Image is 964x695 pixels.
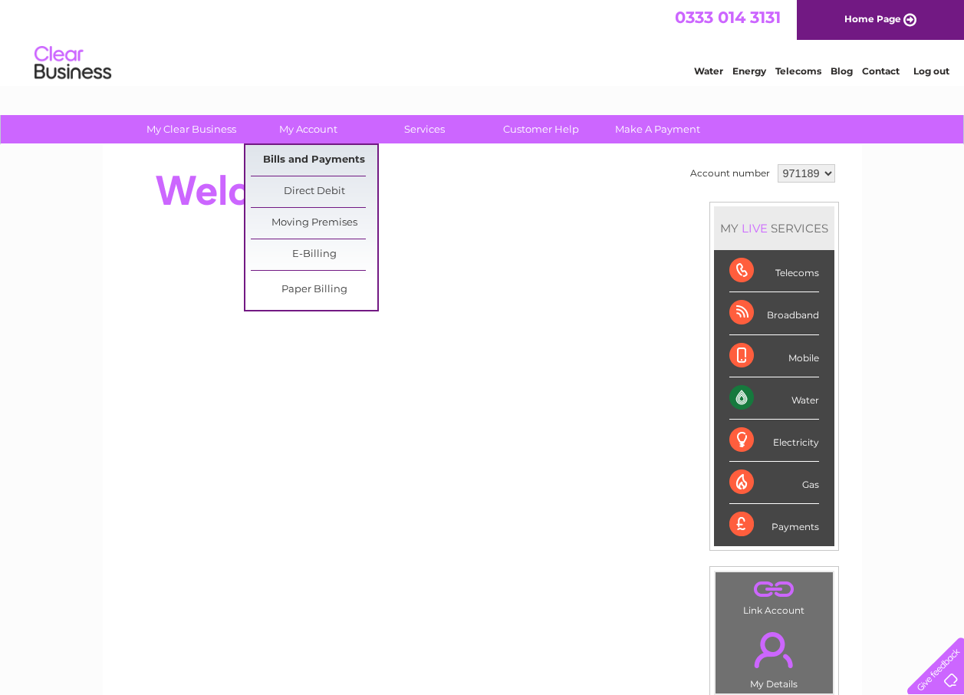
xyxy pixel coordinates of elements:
[729,292,819,334] div: Broadband
[831,65,853,77] a: Blog
[775,65,821,77] a: Telecoms
[729,420,819,462] div: Electricity
[719,623,829,677] a: .
[251,208,377,239] a: Moving Premises
[729,335,819,377] div: Mobile
[251,145,377,176] a: Bills and Payments
[732,65,766,77] a: Energy
[251,275,377,305] a: Paper Billing
[694,65,723,77] a: Water
[478,115,604,143] a: Customer Help
[120,8,845,74] div: Clear Business is a trading name of Verastar Limited (registered in [GEOGRAPHIC_DATA] No. 3667643...
[594,115,721,143] a: Make A Payment
[686,160,774,186] td: Account number
[739,221,771,236] div: LIVE
[913,65,949,77] a: Log out
[361,115,488,143] a: Services
[714,206,834,250] div: MY SERVICES
[675,8,781,27] a: 0333 014 3131
[729,462,819,504] div: Gas
[251,239,377,270] a: E-Billing
[715,619,834,694] td: My Details
[245,115,371,143] a: My Account
[719,576,829,603] a: .
[862,65,900,77] a: Contact
[729,250,819,292] div: Telecoms
[128,115,255,143] a: My Clear Business
[715,571,834,620] td: Link Account
[251,176,377,207] a: Direct Debit
[729,504,819,545] div: Payments
[729,377,819,420] div: Water
[34,40,112,87] img: logo.png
